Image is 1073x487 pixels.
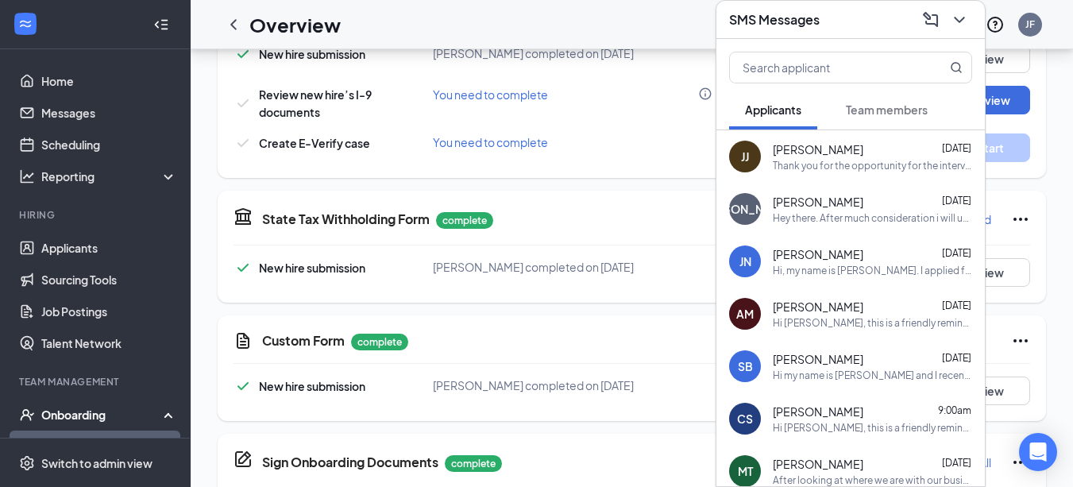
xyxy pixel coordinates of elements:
button: ChevronDown [947,7,972,33]
svg: Checkmark [234,94,253,113]
span: [PERSON_NAME] [773,404,863,419]
div: SB [738,358,753,374]
svg: Ellipses [1011,453,1030,472]
a: Job Postings [41,296,177,327]
div: Onboarding [41,407,164,423]
svg: WorkstreamLogo [17,16,33,32]
div: [PERSON_NAME] [699,201,791,217]
span: [PERSON_NAME] completed on [DATE] [433,46,634,60]
div: Open Intercom Messenger [1019,433,1057,471]
svg: Checkmark [234,44,253,64]
svg: QuestionInfo [986,15,1005,34]
div: Hi [PERSON_NAME], this is a friendly reminder. Your meeting with [DEMOGRAPHIC_DATA]-fil-A for Shi... [773,421,972,435]
button: View [951,377,1030,405]
span: [PERSON_NAME] [773,246,863,262]
span: You need to complete [433,87,548,102]
span: Team members [846,102,928,117]
button: View [951,44,1030,73]
div: Hi [PERSON_NAME], this is a friendly reminder. Your PHONE INTERVIEW with [DEMOGRAPHIC_DATA]-fil-A... [773,316,972,330]
svg: Ellipses [1011,210,1030,229]
div: Hey there. After much consideration i will unfortunately have to decline the offer at that rate. ... [773,211,972,225]
a: Applicants [41,232,177,264]
svg: CompanyDocumentIcon [234,450,253,469]
span: Applicants [745,102,801,117]
a: Overview [41,431,177,462]
div: CS [737,411,753,427]
div: MT [738,463,753,479]
div: JJ [741,149,749,164]
p: complete [351,334,408,350]
svg: ChevronDown [950,10,969,29]
span: New hire submission [259,379,365,393]
svg: Ellipses [1011,331,1030,350]
svg: ChevronLeft [224,15,243,34]
h1: Overview [249,11,341,38]
svg: MagnifyingGlass [950,61,963,74]
div: Switch to admin view [41,455,152,471]
svg: Checkmark [234,133,253,153]
a: Scheduling [41,129,177,160]
span: [DATE] [942,352,971,364]
span: 9:00am [938,404,971,416]
svg: CustomFormIcon [234,331,253,350]
a: Sourcing Tools [41,264,177,296]
span: Review new hire’s I-9 documents [259,87,372,119]
a: Messages [41,97,177,129]
button: Review [951,86,1030,114]
span: [DATE] [942,195,971,207]
span: You need to complete [433,135,548,149]
h5: Sign Onboarding Documents [262,454,438,471]
h5: State Tax Withholding Form [262,211,430,228]
span: [PERSON_NAME] [773,351,863,367]
div: Thank you for the opportunity for the interview. It was nice talking with you, looking forward to... [773,159,972,172]
svg: ComposeMessage [921,10,940,29]
svg: UserCheck [19,407,35,423]
span: [PERSON_NAME] [773,141,863,157]
h5: Custom Form [262,332,345,350]
svg: Checkmark [234,258,253,277]
div: Hi my name is [PERSON_NAME] and I recently applied to work at chickfela I was just wondering what... [773,369,972,382]
input: Search applicant [730,52,918,83]
div: Hiring [19,208,174,222]
button: View [951,258,1030,287]
span: New hire submission [259,261,365,275]
span: [PERSON_NAME] [773,456,863,472]
div: After looking at where we are with our business and having needs between the two stores, $18 (at ... [773,473,972,487]
span: [PERSON_NAME] completed on [DATE] [433,260,634,274]
a: Talent Network [41,327,177,359]
span: [DATE] [942,142,971,154]
span: [DATE] [942,457,971,469]
svg: Checkmark [234,377,253,396]
p: complete [445,455,502,472]
svg: Info [698,87,712,101]
div: JN [739,253,751,269]
h3: SMS Messages [729,11,820,29]
div: JF [1025,17,1035,31]
svg: Collapse [153,17,169,33]
div: AM [736,306,754,322]
span: [DATE] [942,247,971,259]
button: Start [951,133,1030,162]
span: [PERSON_NAME] [773,194,863,210]
span: [PERSON_NAME] completed on [DATE] [433,378,634,392]
svg: Settings [19,455,35,471]
div: Reporting [41,168,178,184]
button: ComposeMessage [918,7,944,33]
svg: Analysis [19,168,35,184]
span: [PERSON_NAME] [773,299,863,315]
a: Home [41,65,177,97]
p: complete [436,212,493,229]
div: Team Management [19,375,174,388]
svg: TaxGovernmentIcon [234,207,253,226]
span: [DATE] [942,300,971,311]
div: Hi, my name is [PERSON_NAME]. I applied for a front of house position a couple weeks ago and want... [773,264,972,277]
span: Create E-Verify case [259,136,370,150]
span: New hire submission [259,47,365,61]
